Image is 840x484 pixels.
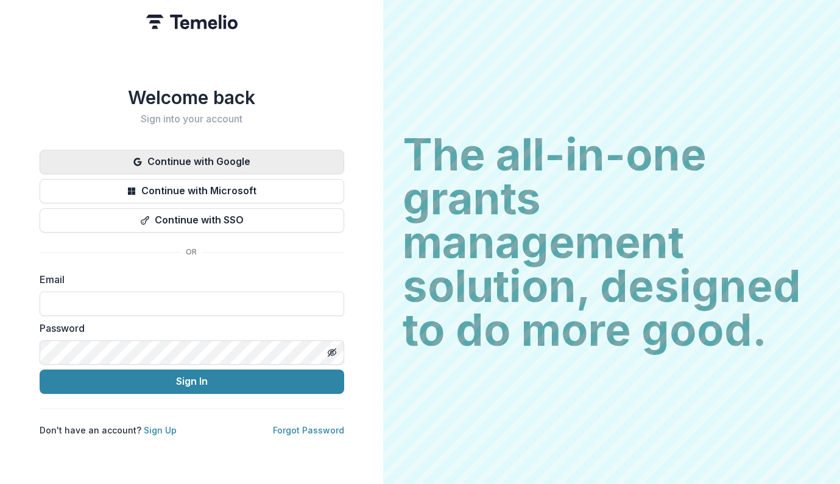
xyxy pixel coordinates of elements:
button: Toggle password visibility [322,343,342,362]
button: Continue with Microsoft [40,179,344,203]
img: Temelio [146,15,238,29]
a: Forgot Password [273,425,344,435]
label: Email [40,272,337,287]
label: Password [40,321,337,335]
button: Sign In [40,370,344,394]
h2: Sign into your account [40,113,344,125]
h1: Welcome back [40,86,344,108]
a: Sign Up [144,425,177,435]
button: Continue with Google [40,150,344,174]
button: Continue with SSO [40,208,344,233]
p: Don't have an account? [40,424,177,437]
